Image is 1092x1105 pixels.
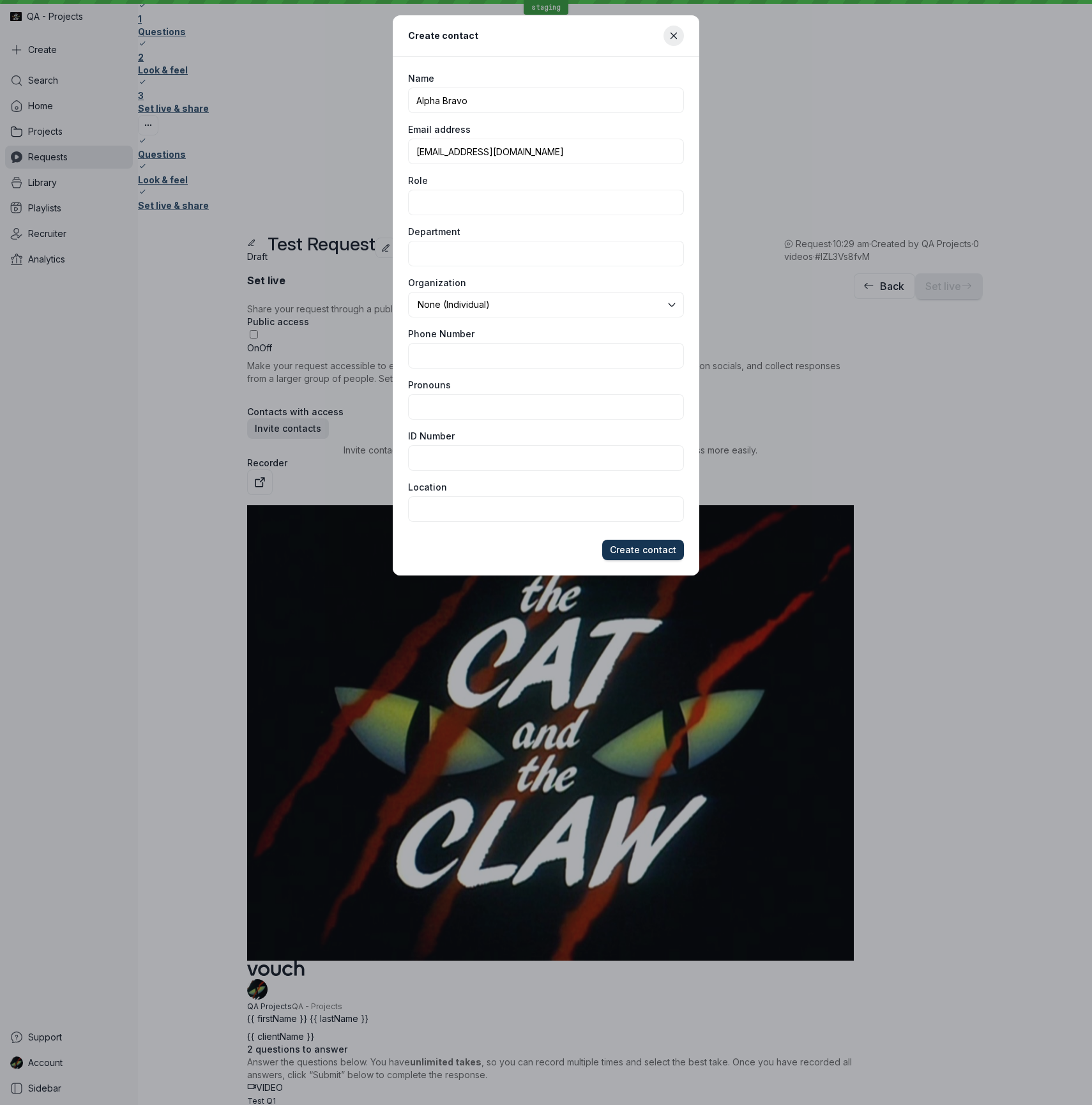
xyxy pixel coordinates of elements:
span: Pronouns [408,379,451,392]
span: Organization [408,277,466,289]
span: Email address [408,123,471,136]
button: Create contact [602,540,684,560]
span: Name [408,72,434,85]
span: Location [408,481,447,494]
span: Phone Number [408,328,474,340]
span: ID Number [408,430,455,443]
h1: Create contact [408,28,478,43]
span: Department [408,225,460,238]
span: Create contact [610,544,676,556]
span: Role [408,174,428,187]
button: Close modal [664,26,684,46]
